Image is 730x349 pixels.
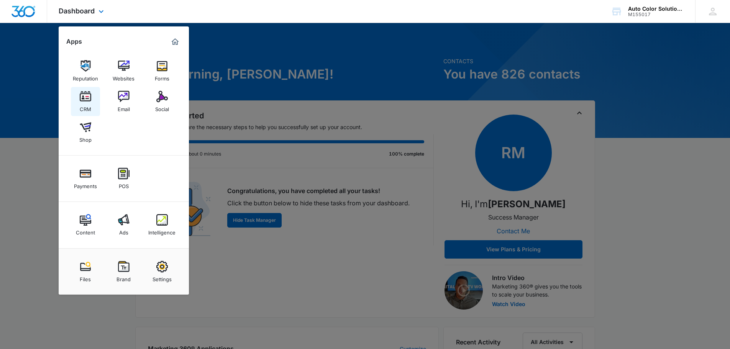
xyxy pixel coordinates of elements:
[76,226,95,236] div: Content
[148,210,177,239] a: Intelligence
[148,257,177,286] a: Settings
[148,56,177,85] a: Forms
[119,179,129,189] div: POS
[119,226,128,236] div: Ads
[80,102,91,112] div: CRM
[109,87,138,116] a: Email
[155,72,169,82] div: Forms
[71,257,100,286] a: Files
[148,87,177,116] a: Social
[74,179,97,189] div: Payments
[71,56,100,85] a: Reputation
[71,210,100,239] a: Content
[118,102,130,112] div: Email
[71,164,100,193] a: Payments
[109,164,138,193] a: POS
[628,12,684,17] div: account id
[73,72,98,82] div: Reputation
[66,38,82,45] h2: Apps
[116,272,131,282] div: Brand
[79,133,92,143] div: Shop
[113,72,135,82] div: Websites
[628,6,684,12] div: account name
[148,226,176,236] div: Intelligence
[109,210,138,239] a: Ads
[59,7,95,15] span: Dashboard
[109,257,138,286] a: Brand
[109,56,138,85] a: Websites
[155,102,169,112] div: Social
[80,272,91,282] div: Files
[71,118,100,147] a: Shop
[169,36,181,48] a: Marketing 360® Dashboard
[153,272,172,282] div: Settings
[71,87,100,116] a: CRM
